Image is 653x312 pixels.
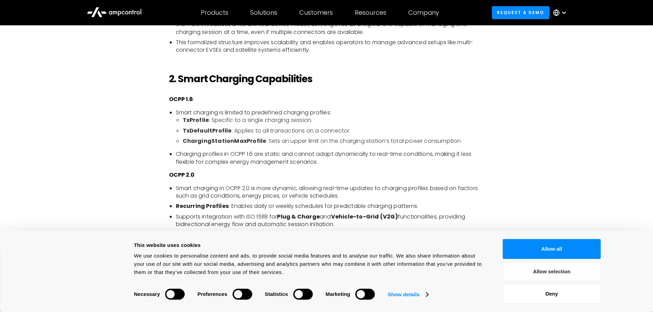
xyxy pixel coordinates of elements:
[503,284,601,304] button: Deny
[169,171,194,179] strong: OCPP 2.0
[169,171,484,179] p: :
[176,150,484,166] li: Charging profiles in OCPP 1.6 are static and cannot adapt dynamically to real-time conditions, ma...
[503,239,601,259] button: Allow all
[183,116,209,124] strong: TxProfile
[201,9,228,16] div: Products
[169,95,193,103] strong: OCPP 1.6
[250,9,277,16] div: Solutions
[265,291,288,297] strong: Statistics
[326,291,350,297] strong: Marketing
[503,262,601,282] button: Allow selection
[183,137,266,145] strong: ChargingStationMaxProfile
[176,21,484,36] li: OCPP 2.0 introduces a hierarchical device model, defining EVSE as a logical unit capable of manag...
[388,289,428,300] a: Show details
[492,6,549,19] a: Request a demo
[408,9,439,16] div: Company
[299,9,333,16] div: Customers
[134,241,487,249] div: This website uses cookies
[277,213,320,221] strong: Plug & Charge
[169,96,484,103] p: :
[176,185,484,200] li: Smart charging in OCPP 2.0 is more dynamic, allowing real-time updates to charging profiles based...
[176,202,484,210] li: : Enables daily or weekly schedules for predictable charging patterns.
[176,213,484,228] li: Supports integration with ISO 15118 for and functionalities, providing bidirectional energy flow ...
[197,291,227,297] strong: Preferences
[169,72,312,86] strong: 2. Smart Charging Capabilities
[134,252,487,276] div: We use cookies to personalise content and ads, to provide social media features and to analyse ou...
[331,213,398,221] strong: Vehicle-to-Grid (V2G)
[355,9,386,16] div: Resources
[183,137,484,145] li: : Sets an upper limit on the charging station’s total power consumption.
[134,291,160,297] strong: Necessary
[183,116,484,124] li: : Specific to a single charging session.
[176,39,484,54] li: This formalized structure improves scalability and enables operators to manage advanced setups li...
[176,202,229,210] strong: Recurring Profiles
[176,109,484,145] li: Smart charging is limited to predefined charging profiles:
[183,127,232,135] strong: TxDefaultProfile
[183,127,484,135] li: : Applies to all transactions on a connector.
